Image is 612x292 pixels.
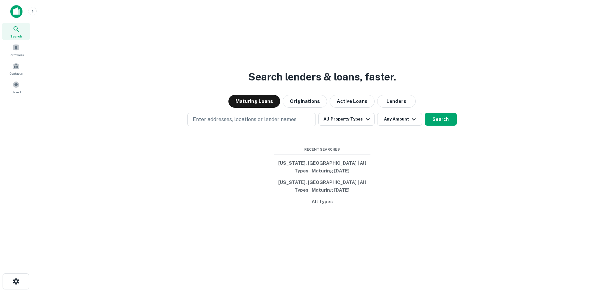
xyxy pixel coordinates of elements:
span: Contacts [10,71,22,76]
span: Borrowers [8,52,24,57]
button: All Property Types [318,113,374,126]
button: [US_STATE], [GEOGRAPHIC_DATA] | All Types | Maturing [DATE] [274,157,370,177]
button: Active Loans [330,95,375,108]
a: Saved [2,79,30,96]
span: Recent Searches [274,147,370,152]
iframe: Chat Widget [580,241,612,271]
a: Search [2,23,30,40]
button: Lenders [377,95,416,108]
button: [US_STATE], [GEOGRAPHIC_DATA] | All Types | Maturing [DATE] [274,177,370,196]
button: Enter addresses, locations or lender names [187,113,316,126]
button: Originations [283,95,327,108]
h3: Search lenders & loans, faster. [248,69,396,85]
a: Contacts [2,60,30,77]
p: Enter addresses, locations or lender names [193,116,297,123]
button: Search [425,113,457,126]
a: Borrowers [2,41,30,59]
span: Search [10,34,22,39]
button: Maturing Loans [228,95,280,108]
span: Saved [12,89,21,95]
button: Any Amount [377,113,422,126]
button: All Types [274,196,370,207]
img: capitalize-icon.png [10,5,22,18]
